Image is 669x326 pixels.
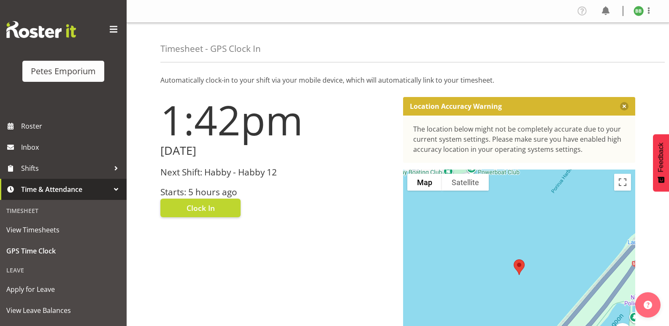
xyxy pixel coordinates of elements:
span: Apply for Leave [6,283,120,296]
button: Toggle fullscreen view [614,174,631,191]
div: Leave [2,261,125,279]
div: The location below might not be completely accurate due to your current system settings. Please m... [413,124,626,154]
div: Petes Emporium [31,65,96,78]
h4: Timesheet - GPS Clock In [160,44,261,54]
h2: [DATE] [160,144,393,157]
a: Apply for Leave [2,279,125,300]
span: Time & Attendance [21,183,110,196]
span: Inbox [21,141,122,154]
p: Location Accuracy Warning [410,102,502,110]
img: Rosterit website logo [6,21,76,38]
div: Timesheet [2,202,125,219]
span: View Timesheets [6,224,120,236]
button: Show satellite imagery [442,174,489,191]
button: Close message [620,102,628,110]
span: View Leave Balances [6,304,120,317]
p: Automatically clock-in to your shift via your mobile device, which will automatically link to you... [160,75,635,85]
button: Show street map [407,174,442,191]
a: View Leave Balances [2,300,125,321]
h3: Starts: 5 hours ago [160,187,393,197]
span: GPS Time Clock [6,245,120,257]
span: Feedback [657,143,665,172]
h3: Next Shift: Habby - Habby 12 [160,167,393,177]
button: Clock In [160,199,241,217]
span: Shifts [21,162,110,175]
img: beena-bist9974.jpg [634,6,644,16]
h1: 1:42pm [160,97,393,143]
span: Roster [21,120,122,132]
img: help-xxl-2.png [644,301,652,309]
a: View Timesheets [2,219,125,240]
button: Feedback - Show survey [653,134,669,191]
a: GPS Time Clock [2,240,125,261]
span: Clock In [187,202,215,213]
